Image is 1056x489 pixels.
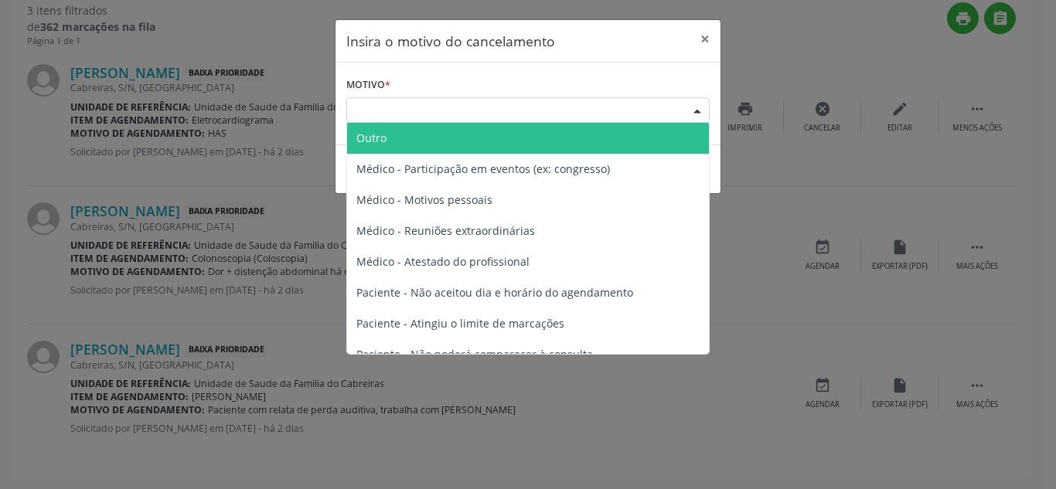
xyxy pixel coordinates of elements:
span: Outro [356,131,387,145]
span: Médico - Motivos pessoais [356,192,492,207]
span: Paciente - Não aceitou dia e horário do agendamento [356,285,633,300]
span: Paciente - Atingiu o limite de marcações [356,316,564,331]
label: Motivo [346,73,390,97]
span: Paciente - Não poderá comparecer à consulta [356,347,593,362]
button: Close [690,20,720,58]
span: Médico - Atestado do profissional [356,254,530,269]
h5: Insira o motivo do cancelamento [346,31,555,51]
span: Médico - Participação em eventos (ex: congresso) [356,161,610,176]
span: Médico - Reuniões extraordinárias [356,223,535,238]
